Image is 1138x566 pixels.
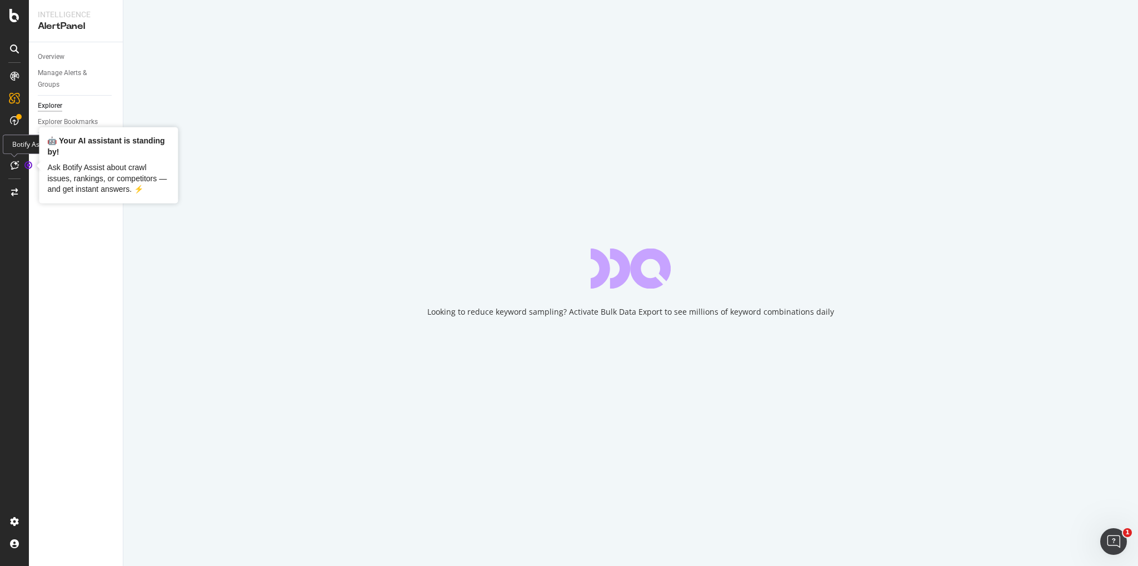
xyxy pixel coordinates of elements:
[38,9,114,20] div: Intelligence
[38,100,115,112] a: Explorer
[1123,528,1132,537] span: 1
[38,51,115,63] a: Overview
[427,306,834,317] div: Looking to reduce keyword sampling? Activate Bulk Data Export to see millions of keyword combinat...
[591,249,671,289] div: animation
[38,67,104,91] div: Manage Alerts & Groups
[47,136,164,156] b: 🤖 Your AI assistant is standing by!
[38,116,115,128] a: Explorer Bookmarks
[23,160,33,170] div: Tooltip anchor
[38,20,114,33] div: AlertPanel
[38,116,98,128] div: Explorer Bookmarks
[38,51,64,63] div: Overview
[38,100,62,112] div: Explorer
[47,162,169,195] div: Ask Botify Assist about crawl issues, rankings, or competitors — and get instant answers. ⚡️
[38,67,115,91] a: Manage Alerts & Groups
[1100,528,1127,555] iframe: Intercom live chat
[3,135,69,154] div: Botify Assist V2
